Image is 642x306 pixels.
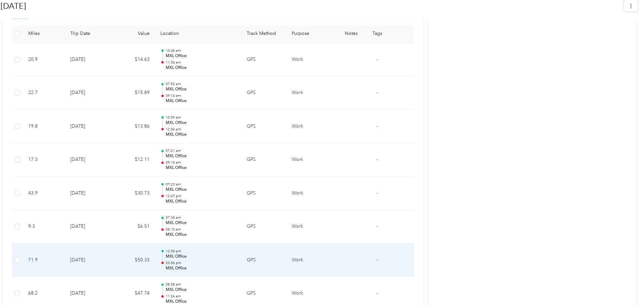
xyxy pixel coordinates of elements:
[65,177,113,210] td: [DATE]
[376,123,378,129] span: -
[166,215,236,220] p: 07:38 am
[65,43,113,77] td: [DATE]
[166,53,236,59] p: MXL Office
[376,56,378,62] span: -
[241,177,286,210] td: GPS
[166,165,236,171] p: MXL Office
[65,76,113,110] td: [DATE]
[65,110,113,143] td: [DATE]
[286,43,338,77] td: Work
[241,210,286,244] td: GPS
[241,76,286,110] td: GPS
[155,25,241,43] th: Location
[166,282,236,287] p: 08:58 am
[23,244,65,277] td: 71.9
[166,220,236,226] p: MXL Office
[23,143,65,177] td: 17.3
[166,187,236,193] p: MXL Office
[166,182,236,187] p: 07:23 am
[286,25,338,43] th: Purpose
[376,290,378,296] span: -
[166,115,236,120] p: 10:59 am
[364,25,390,43] th: Tags
[166,299,236,305] p: MXL Office
[286,76,338,110] td: Work
[241,244,286,277] td: GPS
[376,223,378,229] span: -
[241,25,286,43] th: Track Method
[166,48,236,53] p: 10:48 am
[166,199,236,205] p: MXL Office
[166,265,236,271] p: MXL Office
[376,190,378,196] span: -
[166,98,236,104] p: MXL Office
[114,43,155,77] td: $14.63
[166,65,236,71] p: MXL Office
[65,244,113,277] td: [DATE]
[286,110,338,143] td: Work
[65,25,113,43] th: Trip Date
[23,110,65,143] td: 19.8
[241,143,286,177] td: GPS
[114,244,155,277] td: $50.33
[166,86,236,92] p: MXL Office
[376,257,378,263] span: -
[23,43,65,77] td: 20.9
[23,76,65,110] td: 22.7
[166,148,236,153] p: 07:21 am
[286,143,338,177] td: Work
[114,110,155,143] td: $13.86
[166,194,236,199] p: 12:47 pm
[166,127,236,132] p: 12:04 pm
[166,232,236,238] p: MXL Office
[114,177,155,210] td: $30.73
[376,157,378,162] span: -
[166,249,236,254] p: 12:58 pm
[166,261,236,265] p: 03:06 pm
[338,25,364,43] th: Notes
[23,210,65,244] td: 9.3
[114,76,155,110] td: $15.89
[166,132,236,138] p: MXL Office
[241,110,286,143] td: GPS
[166,287,236,293] p: MXL Office
[114,25,155,43] th: Value
[65,143,113,177] td: [DATE]
[166,227,236,232] p: 08:10 am
[166,82,236,86] p: 07:52 am
[23,25,65,43] th: Miles
[65,210,113,244] td: [DATE]
[114,143,155,177] td: $12.11
[376,90,378,95] span: -
[23,177,65,210] td: 43.9
[166,120,236,126] p: MXL Office
[286,210,338,244] td: Work
[114,210,155,244] td: $6.51
[166,93,236,98] p: 09:14 am
[166,153,236,159] p: MXL Office
[286,177,338,210] td: Work
[166,294,236,299] p: 11:26 am
[241,43,286,77] td: GPS
[166,60,236,65] p: 11:54 am
[166,254,236,260] p: MXL Office
[286,244,338,277] td: Work
[166,160,236,165] p: 09:10 am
